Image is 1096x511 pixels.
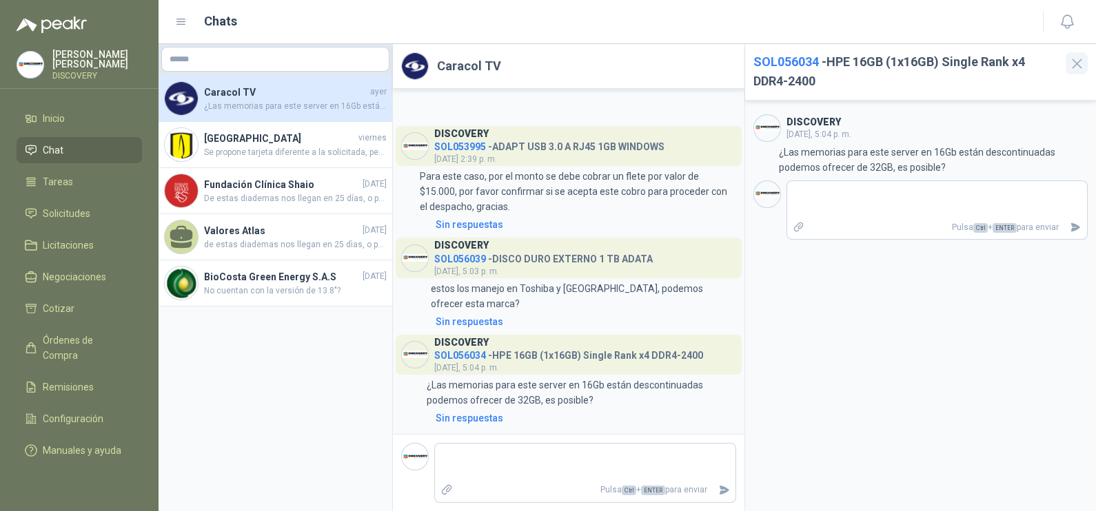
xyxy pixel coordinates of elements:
span: [DATE], 5:04 p. m. [434,363,499,373]
span: De estas diademas nos llegan en 25 días, o para entrega inmediata tenemos estas que son las que r... [204,192,387,205]
p: Pulsa + para enviar [458,478,713,502]
span: Manuales y ayuda [43,443,121,458]
span: SOL056039 [434,253,486,264]
h2: Caracol TV [437,56,501,76]
a: Solicitudes [17,200,142,227]
img: Company Logo [402,342,428,368]
p: DISCOVERY [52,72,142,80]
span: Órdenes de Compra [43,333,129,363]
span: ayer [370,85,387,98]
h4: - DISCO DURO EXTERNO 1 TB ADATA [434,250,653,263]
img: Company Logo [402,444,428,470]
a: Sin respuestas [433,314,736,329]
div: Sin respuestas [436,410,503,426]
a: Company LogoCaracol TVayer¿Las memorias para este server en 16Gb están descontinuadas podemos ofr... [159,76,392,122]
a: Inicio [17,105,142,132]
label: Adjuntar archivos [787,216,811,240]
div: Sin respuestas [436,217,503,232]
a: Manuales y ayuda [17,437,142,463]
img: Company Logo [754,115,780,141]
span: Se propone tarjeta diferente a la solicitada, pero sería la más similar que podemos ofrecer [204,146,387,159]
label: Adjuntar archivos [435,478,458,502]
div: Sin respuestas [436,314,503,329]
span: Chat [43,143,63,158]
span: Tareas [43,174,73,189]
img: Company Logo [402,133,428,159]
p: Para este caso, por el monto se debe cobrar un flete por valor de $15.000, por favor confirmar si... [420,169,735,214]
span: Inicio [43,111,65,126]
a: Company LogoFundación Clínica Shaio[DATE]De estas diademas nos llegan en 25 días, o para entrega ... [159,168,392,214]
h3: DISCOVERY [787,118,841,126]
img: Company Logo [165,128,198,161]
a: Tareas [17,169,142,195]
span: Remisiones [43,379,94,395]
a: Company LogoBioCosta Green Energy S.A.S[DATE]No cuentan con la versión de 13.8"? [159,260,392,306]
h4: - ADAPT USB 3.0 A RJ45 1GB WINDOWS [434,138,664,151]
span: SOL056034 [753,54,819,69]
button: Enviar [713,478,735,502]
img: Company Logo [402,53,428,79]
img: Company Logo [165,267,198,300]
img: Company Logo [17,52,43,78]
h4: Valores Atlas [204,223,360,238]
span: [DATE] [363,178,387,191]
h3: DISCOVERY [434,339,489,346]
p: ¿Las memorias para este server en 16Gb están descontinuadas podemos ofrecer de 32GB, es posible? [427,377,735,408]
span: viernes [358,132,387,145]
a: Configuración [17,406,142,432]
img: Company Logo [754,181,780,207]
span: Ctrl [622,486,636,495]
h4: Caracol TV [204,85,367,100]
a: Chat [17,137,142,163]
a: Company Logo[GEOGRAPHIC_DATA]viernesSe propone tarjeta diferente a la solicitada, pero sería la m... [159,122,392,168]
span: [DATE], 5:03 p. m. [434,267,499,276]
a: Licitaciones [17,232,142,258]
h4: BioCosta Green Energy S.A.S [204,269,360,284]
span: Licitaciones [43,238,94,253]
h1: Chats [204,12,237,31]
span: ¿Las memorias para este server en 16Gb están descontinuadas podemos ofrecer de 32GB, es posible? [204,100,387,113]
span: Configuración [43,411,103,426]
img: Logo peakr [17,17,87,33]
span: [DATE] 2:39 p. m. [434,154,497,164]
span: SOL053995 [434,141,486,152]
h4: [GEOGRAPHIC_DATA] [204,131,356,146]
a: Valores Atlas[DATE]de estas diademas nos llegan en 25 dìas, o para entrega inmediata tenemos esta... [159,214,392,260]
img: Company Logo [402,245,428,271]
a: Sin respuestas [433,217,736,232]
a: Remisiones [17,374,142,400]
h3: DISCOVERY [434,130,489,138]
span: ENTER [641,486,665,495]
span: Ctrl [973,223,988,233]
span: ENTER [993,223,1017,233]
span: Solicitudes [43,206,90,221]
h4: - HPE 16GB (1x16GB) Single Rank x4 DDR4-2400 [434,346,703,359]
h3: DISCOVERY [434,242,489,249]
span: de estas diademas nos llegan en 25 dìas, o para entrega inmediata tenemos estas que son las que r... [204,238,387,251]
span: [DATE] [363,270,387,283]
p: Pulsa + para enviar [810,216,1064,240]
img: Company Logo [165,82,198,115]
button: Enviar [1064,216,1087,240]
span: SOL056034 [434,350,486,361]
h2: - HPE 16GB (1x16GB) Single Rank x4 DDR4-2400 [753,52,1058,92]
a: Órdenes de Compra [17,327,142,368]
img: Company Logo [165,174,198,207]
span: [DATE], 5:04 p. m. [787,129,851,139]
a: Sin respuestas [433,410,736,426]
h4: Fundación Clínica Shaio [204,177,360,192]
span: No cuentan con la versión de 13.8"? [204,284,387,298]
p: ¿Las memorias para este server en 16Gb están descontinuadas podemos ofrecer de 32GB, es posible? [779,145,1088,175]
a: Negociaciones [17,264,142,290]
p: estos los manejo en Toshiba y [GEOGRAPHIC_DATA], podemos ofrecer esta marca? [431,281,735,311]
span: [DATE] [363,224,387,237]
p: [PERSON_NAME] [PERSON_NAME] [52,50,142,69]
span: Negociaciones [43,269,106,284]
span: Cotizar [43,301,74,316]
a: Cotizar [17,295,142,322]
